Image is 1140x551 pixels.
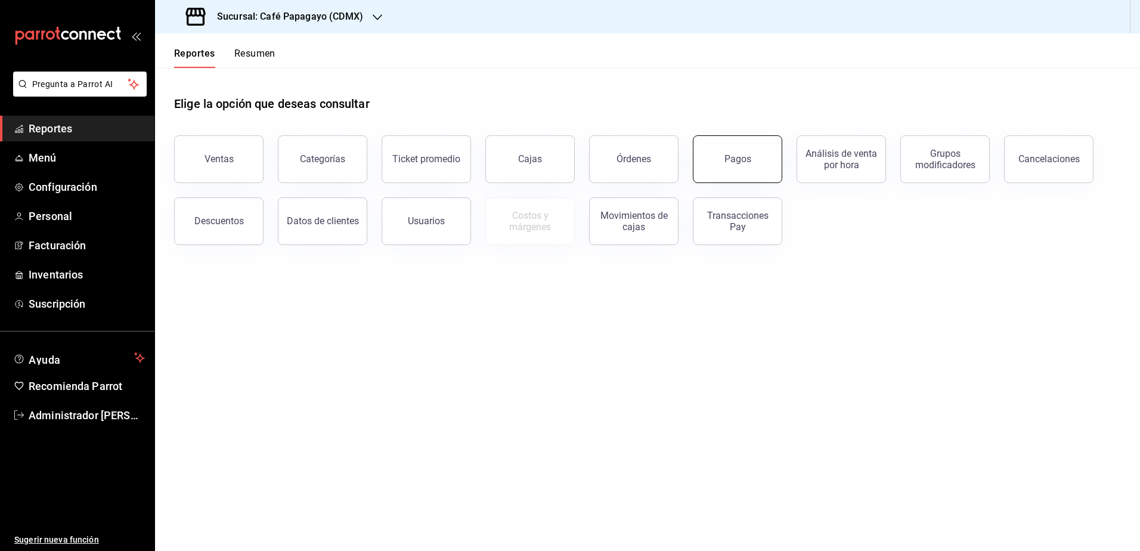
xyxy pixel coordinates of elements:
a: Pregunta a Parrot AI [8,86,147,99]
div: Cajas [518,153,542,165]
div: navigation tabs [174,48,275,68]
div: Costos y márgenes [493,210,567,233]
div: Descuentos [194,215,244,227]
button: Pagos [693,135,782,183]
button: open_drawer_menu [131,31,141,41]
button: Movimientos de cajas [589,197,679,245]
span: Recomienda Parrot [29,378,145,394]
button: Transacciones Pay [693,197,782,245]
div: Categorías [300,153,345,165]
div: Datos de clientes [287,215,359,227]
span: Inventarios [29,267,145,283]
span: Pregunta a Parrot AI [32,78,128,91]
button: Órdenes [589,135,679,183]
h1: Elige la opción que deseas consultar [174,95,370,113]
div: Ticket promedio [392,153,460,165]
span: Sugerir nueva función [14,534,145,546]
button: Reportes [174,48,215,68]
div: Cancelaciones [1018,153,1080,165]
div: Análisis de venta por hora [804,148,878,171]
button: Grupos modificadores [900,135,990,183]
button: Análisis de venta por hora [797,135,886,183]
div: Pagos [724,153,751,165]
button: Ticket promedio [382,135,471,183]
span: Suscripción [29,296,145,312]
button: Pregunta a Parrot AI [13,72,147,97]
button: Categorías [278,135,367,183]
div: Ventas [205,153,234,165]
button: Ventas [174,135,264,183]
span: Personal [29,208,145,224]
button: Descuentos [174,197,264,245]
div: Órdenes [617,153,651,165]
div: Transacciones Pay [701,210,775,233]
span: Administrador [PERSON_NAME] [29,407,145,423]
span: Configuración [29,179,145,195]
h3: Sucursal: Café Papagayo (CDMX) [207,10,363,24]
button: Resumen [234,48,275,68]
div: Movimientos de cajas [597,210,671,233]
button: Contrata inventarios para ver este reporte [485,197,575,245]
button: Cajas [485,135,575,183]
span: Menú [29,150,145,166]
div: Usuarios [408,215,445,227]
span: Facturación [29,237,145,253]
span: Ayuda [29,351,129,365]
button: Cancelaciones [1004,135,1093,183]
div: Grupos modificadores [908,148,982,171]
span: Reportes [29,120,145,137]
button: Datos de clientes [278,197,367,245]
button: Usuarios [382,197,471,245]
